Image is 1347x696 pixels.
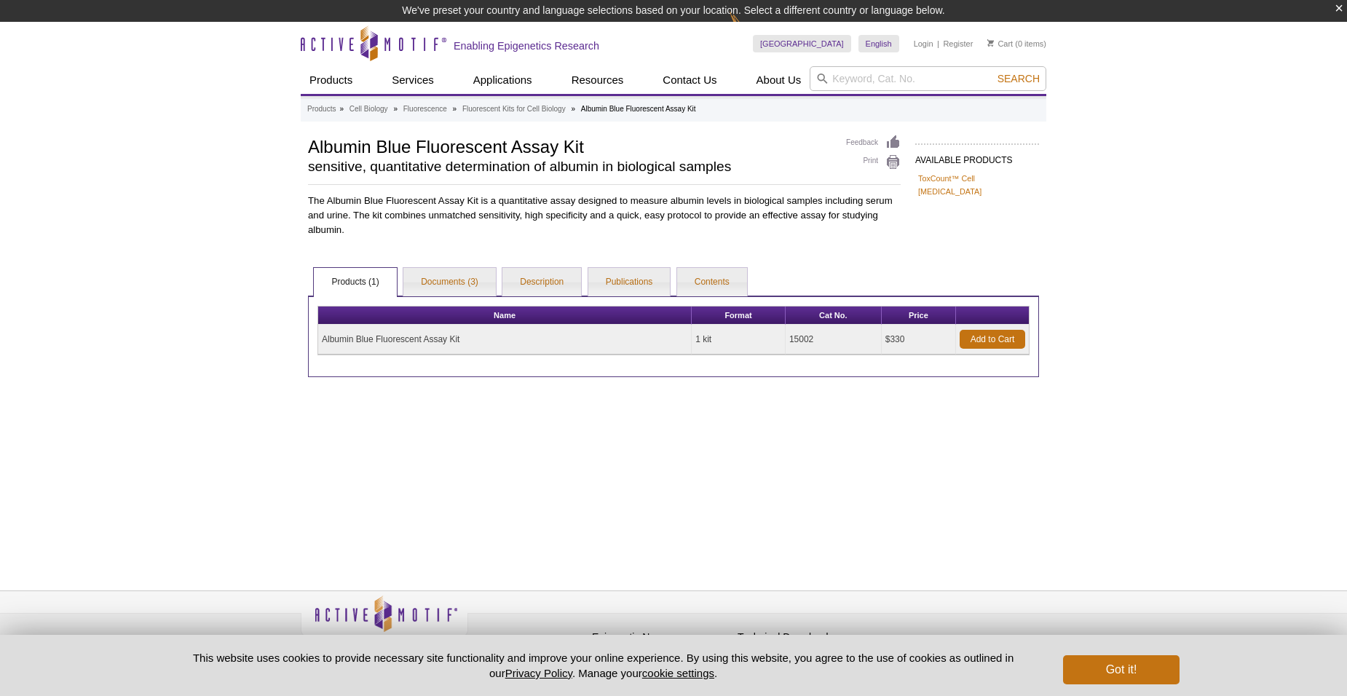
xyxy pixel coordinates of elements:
th: Name [318,307,692,325]
a: Contents [677,268,747,297]
h2: sensitive, quantitative determination of albumin in biological samples [308,160,831,173]
button: cookie settings [642,667,714,679]
td: Albumin Blue Fluorescent Assay Kit [318,325,692,355]
a: Applications [465,66,541,94]
input: Keyword, Cat. No. [810,66,1046,91]
a: Fluorescent Kits for Cell Biology [462,103,566,116]
h4: Technical Downloads [738,631,876,644]
a: Contact Us [654,66,725,94]
a: Cart [987,39,1013,49]
a: Register [943,39,973,49]
a: Login [914,39,933,49]
li: » [571,105,575,113]
a: Description [502,268,581,297]
h2: Enabling Epigenetics Research [454,39,599,52]
a: ToxCount™ Cell [MEDICAL_DATA] [918,172,1036,198]
th: Format [692,307,786,325]
p: This website uses cookies to provide necessary site functionality and improve your online experie... [167,650,1039,681]
a: Documents (3) [403,268,496,297]
th: Cat No. [786,307,882,325]
a: Fluorescence [403,103,447,116]
h4: Epigenetic News [592,631,730,644]
span: Search [998,73,1040,84]
li: » [393,105,398,113]
a: English [858,35,899,52]
li: Albumin Blue Fluorescent Assay Kit [581,105,696,113]
a: Print [846,154,901,170]
a: Resources [563,66,633,94]
a: Privacy Policy [475,629,532,651]
button: Search [993,72,1044,85]
a: Privacy Policy [505,667,572,679]
a: About Us [748,66,810,94]
th: Price [882,307,956,325]
table: Click to Verify - This site chose Symantec SSL for secure e-commerce and confidential communicati... [883,617,992,649]
a: [GEOGRAPHIC_DATA] [753,35,851,52]
h1: Albumin Blue Fluorescent Assay Kit [308,135,831,157]
a: Products [307,103,336,116]
a: Add to Cart [960,330,1025,349]
img: Change Here [730,11,768,45]
h2: AVAILABLE PRODUCTS [915,143,1039,170]
li: » [339,105,344,113]
p: The Albumin Blue Fluorescent Assay Kit is a quantitative assay designed to measure albumin levels... [308,194,901,237]
li: » [453,105,457,113]
li: | [937,35,939,52]
td: 1 kit [692,325,786,355]
a: Cell Biology [349,103,388,116]
td: $330 [882,325,956,355]
a: Publications [588,268,671,297]
img: Your Cart [987,39,994,47]
li: (0 items) [987,35,1046,52]
a: Products [301,66,361,94]
td: 15002 [786,325,882,355]
img: Active Motif, [301,591,468,650]
button: Got it! [1063,655,1180,684]
a: Services [383,66,443,94]
a: Feedback [846,135,901,151]
a: Products (1) [314,268,396,297]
